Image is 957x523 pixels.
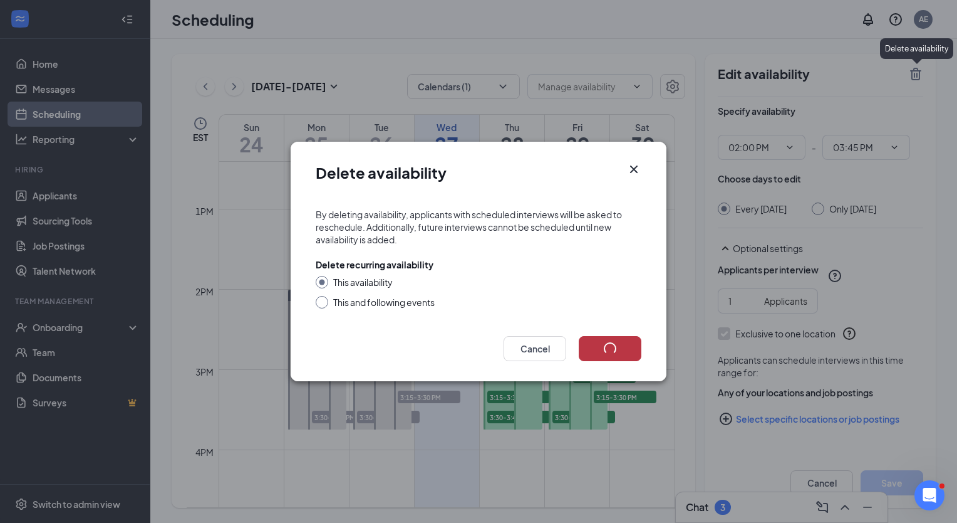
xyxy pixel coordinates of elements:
svg: Cross [626,162,641,177]
div: This and following events [333,296,435,309]
div: By deleting availability, applicants with scheduled interviews will be asked to reschedule. Addit... [316,208,641,246]
button: Close [626,162,641,177]
div: Delete recurring availability [316,258,433,271]
div: This availability [333,276,393,288]
button: Cancel [504,336,566,361]
iframe: Intercom live chat [914,480,944,510]
h1: Delete availability [316,162,447,183]
div: Delete availability [880,38,953,59]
